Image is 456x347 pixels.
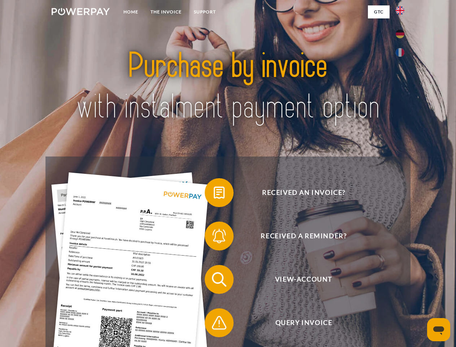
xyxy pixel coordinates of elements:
[210,184,228,202] img: qb_bill.svg
[188,5,222,18] a: Support
[144,5,188,18] a: THE INVOICE
[215,222,392,250] span: Received a reminder?
[205,222,392,250] button: Received a reminder?
[69,35,387,138] img: title-powerpay_en.svg
[205,178,392,207] button: Received an invoice?
[117,5,144,18] a: Home
[210,270,228,288] img: qb_search.svg
[427,318,450,341] iframe: Button to launch messaging window
[210,227,228,245] img: qb_bell.svg
[215,265,392,294] span: View-Account
[215,308,392,337] span: Query Invoice
[276,18,390,31] a: GTC (Purchase by invoice)
[215,178,392,207] span: Received an invoice?
[52,8,110,15] img: logo-powerpay-white.svg
[396,30,404,38] img: de
[396,48,404,57] img: fr
[368,5,390,18] a: GTC
[205,265,392,294] button: View-Account
[210,314,228,332] img: qb_warning.svg
[205,308,392,337] button: Query Invoice
[396,6,404,15] img: en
